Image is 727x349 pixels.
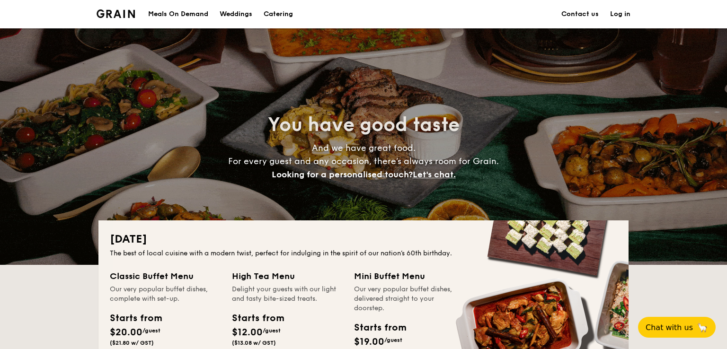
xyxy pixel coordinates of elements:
div: Starts from [354,321,406,335]
div: High Tea Menu [232,270,343,283]
button: Chat with us🦙 [638,317,716,338]
span: ($13.08 w/ GST) [232,340,276,346]
div: Starts from [110,311,161,325]
div: The best of local cuisine with a modern twist, perfect for indulging in the spirit of our nation’... [110,249,617,258]
div: Mini Buffet Menu [354,270,465,283]
div: Classic Buffet Menu [110,270,221,283]
span: $20.00 [110,327,142,338]
img: Grain [97,9,135,18]
span: 🦙 [697,322,708,333]
span: $12.00 [232,327,263,338]
a: Logotype [97,9,135,18]
div: Starts from [232,311,284,325]
span: $19.00 [354,336,384,348]
span: /guest [384,337,402,343]
span: Let's chat. [413,169,456,180]
span: /guest [263,327,281,334]
div: Our very popular buffet dishes, complete with set-up. [110,285,221,304]
span: Chat with us [646,323,693,332]
h2: [DATE] [110,232,617,247]
div: Our very popular buffet dishes, delivered straight to your doorstep. [354,285,465,313]
div: Delight your guests with our light and tasty bite-sized treats. [232,285,343,304]
span: ($21.80 w/ GST) [110,340,154,346]
span: /guest [142,327,160,334]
